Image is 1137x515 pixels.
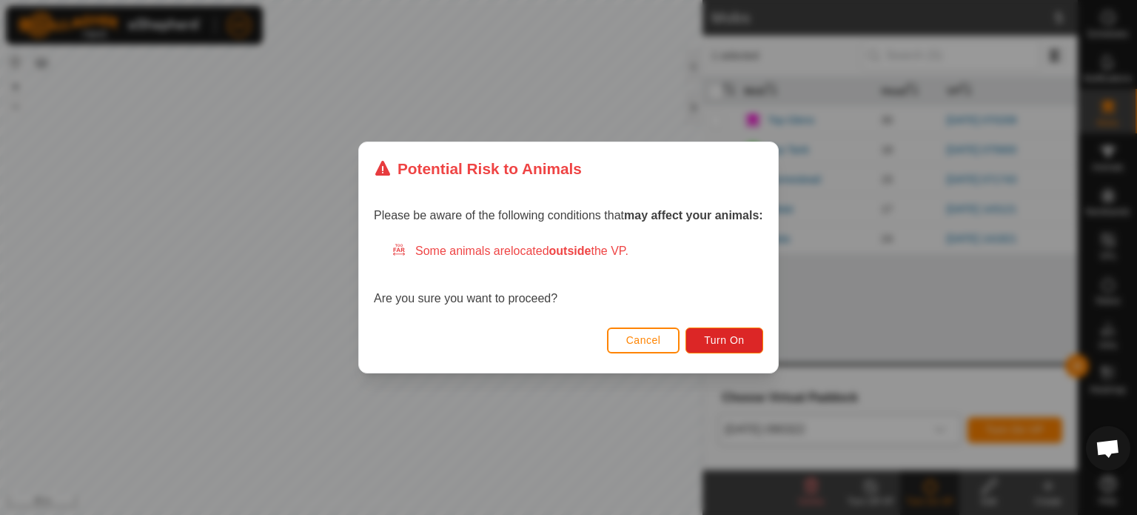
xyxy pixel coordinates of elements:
[705,334,745,346] span: Turn On
[626,334,661,346] span: Cancel
[374,242,763,308] div: Are you sure you want to proceed?
[374,157,582,180] div: Potential Risk to Animals
[549,245,591,257] strong: outside
[686,328,763,353] button: Turn On
[374,209,763,222] span: Please be aware of the following conditions that
[392,242,763,260] div: Some animals are
[1086,426,1130,471] div: Open chat
[511,245,628,257] span: located the VP.
[624,209,763,222] strong: may affect your animals:
[607,328,680,353] button: Cancel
